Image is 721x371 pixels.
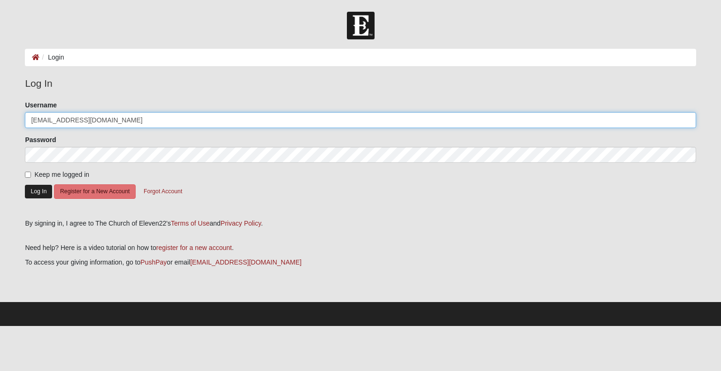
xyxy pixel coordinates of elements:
[25,257,696,267] p: To access your giving information, go to or email
[25,172,31,178] input: Keep me logged in
[25,185,52,198] button: Log In
[25,219,696,228] div: By signing in, I agree to The Church of Eleven22's and .
[347,12,375,39] img: Church of Eleven22 Logo
[171,220,209,227] a: Terms of Use
[25,76,696,91] legend: Log In
[25,243,696,253] p: Need help? Here is a video tutorial on how to .
[138,184,188,199] button: Forgot Account
[140,258,167,266] a: PushPay
[34,171,89,178] span: Keep me logged in
[25,100,57,110] label: Username
[221,220,261,227] a: Privacy Policy
[54,184,136,199] button: Register for a New Account
[25,135,56,144] label: Password
[39,53,64,62] li: Login
[190,258,301,266] a: [EMAIL_ADDRESS][DOMAIN_NAME]
[156,244,232,251] a: register for a new account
